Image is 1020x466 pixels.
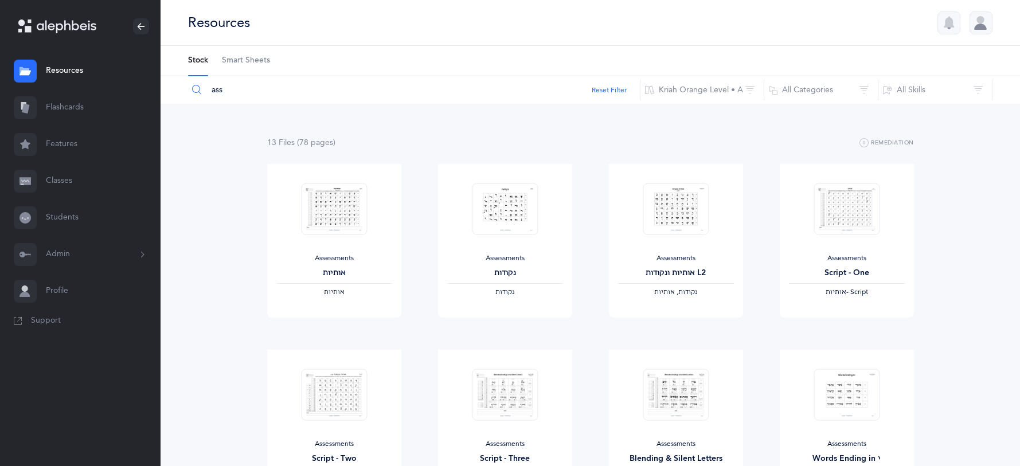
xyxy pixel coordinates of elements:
[643,183,709,235] img: Test_Form_-_%D7%90%D7%95%D7%AA%D7%99%D7%95%D7%AA_%D7%95%D7%A0%D7%A7%D7%95%D7%93%D7%95%D7%AA_L2_th...
[222,55,270,66] span: Smart Sheets
[447,453,563,465] div: Script - Three
[276,453,392,465] div: Script - Two
[276,267,392,279] div: אותיות
[789,453,905,465] div: Words Ending in י
[330,138,333,147] span: s
[859,136,914,150] button: Remediation
[31,315,61,327] span: Support
[276,440,392,449] div: Assessments
[618,267,734,279] div: אותיות ונקודות L2
[654,288,697,296] span: ‫נקודות, אותיות‬
[291,138,295,147] span: s
[592,85,627,95] button: Reset Filter
[297,138,335,147] span: (78 page )
[495,288,514,296] span: ‫נקודות‬
[301,183,367,235] img: Test_Form_-_%D7%90%D7%95%D7%AA%D7%99%D7%95%D7%AA_thumbnail_1703568131.png
[643,369,709,421] img: Test_Form_-_Blended_Endings_and_Silent_Letters_thumbnail_1703555235.png
[878,76,992,104] button: All Skills
[472,183,538,235] img: Test_Form_-_%D7%A0%D7%A7%D7%95%D7%93%D7%95%D7%AA_thumbnail_1703568348.png
[789,267,905,279] div: Script - One
[447,440,563,449] div: Assessments
[618,254,734,263] div: Assessments
[789,254,905,263] div: Assessments
[187,76,640,104] input: Search Resources
[324,288,345,296] span: ‫אותיות‬
[447,267,563,279] div: נקודות
[789,288,905,297] div: - Script
[764,76,878,104] button: All Categories
[826,288,846,296] span: ‫אותיות‬
[301,369,367,421] img: Test_Form_-_%D7%90%D7%95%D7%AA%D7%99%D7%95%D7%AA_%D7%95%D7%A0%D7%A7%D7%95%D7%93%D7%95%D7%AA_L2_Sc...
[814,369,880,421] img: Test_Form_-_Words_Ending_in_Yud_thumbnail_1683462364.png
[267,138,295,147] span: 13 File
[447,254,563,263] div: Assessments
[618,440,734,449] div: Assessments
[618,453,734,465] div: Blending & Silent Letters
[472,369,538,421] img: Test_Form_-_Blended_Endings_and_Silent_Letters-_Script_thumbnail_1703785830.png
[814,183,880,235] img: Test_Form_-_%D7%90%D7%95%D7%AA%D7%99%D7%95%D7%AA_-Script_thumbnail_1703785823.png
[188,13,250,32] div: Resources
[640,76,764,104] button: Kriah Orange Level • A
[276,254,392,263] div: Assessments
[789,440,905,449] div: Assessments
